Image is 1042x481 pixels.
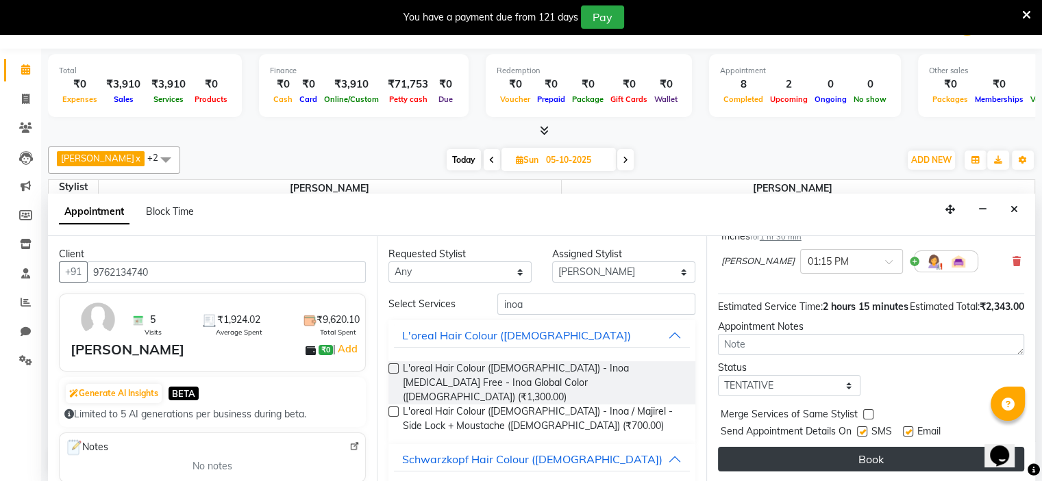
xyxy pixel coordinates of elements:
[720,94,767,104] span: Completed
[402,451,662,467] div: Schwarzkopf Hair Colour ([DEMOGRAPHIC_DATA])
[850,77,890,92] div: 0
[321,77,382,92] div: ₹3,910
[911,155,952,165] span: ADD NEW
[145,327,162,337] span: Visits
[61,153,134,164] span: [PERSON_NAME]
[542,150,610,170] input: 2025-10-05
[562,180,1025,197] span: [PERSON_NAME]
[296,94,321,104] span: Card
[150,313,156,327] span: 5
[569,77,607,92] div: ₹0
[317,313,360,327] span: ₹9,620.10
[388,247,532,261] div: Requested Stylist
[87,261,366,283] input: Search by Name/Mobile/Email/Code
[718,320,1024,334] div: Appointment Notes
[908,151,955,170] button: ADD NEW
[59,77,101,92] div: ₹0
[378,297,487,311] div: Select Services
[435,94,456,104] span: Due
[607,77,651,92] div: ₹0
[512,155,542,165] span: Sun
[447,149,481,170] span: Today
[147,152,169,163] span: +2
[146,77,191,92] div: ₹3,910
[333,341,360,357] span: |
[569,94,607,104] span: Package
[78,300,118,339] img: avatar
[270,94,296,104] span: Cash
[929,77,971,92] div: ₹0
[193,459,232,473] span: No notes
[64,407,360,421] div: Limited to 5 AI generations per business during beta.
[497,77,534,92] div: ₹0
[1004,199,1024,220] button: Close
[581,5,624,29] button: Pay
[534,77,569,92] div: ₹0
[216,327,262,337] span: Average Spent
[721,255,795,268] span: [PERSON_NAME]
[59,261,88,283] button: +91
[403,361,684,404] span: L'oreal Hair Colour ([DEMOGRAPHIC_DATA]) - Inoa [MEDICAL_DATA] Free - Inoa Global Color ([DEMOGRA...
[718,300,823,313] span: Estimated Service Time:
[217,313,260,327] span: ₹1,924.02
[910,300,980,313] span: Estimated Total:
[319,345,333,356] span: ₹0
[66,384,162,403] button: Generate AI Insights
[394,323,689,348] button: L'oreal Hair Colour ([DEMOGRAPHIC_DATA])
[403,404,684,433] span: L'oreal Hair Colour ([DEMOGRAPHIC_DATA]) - Inoa / Majirel - Side Lock + Moustache ([DEMOGRAPHIC_D...
[651,94,681,104] span: Wallet
[718,447,1024,471] button: Book
[552,247,695,261] div: Assigned Stylist
[49,180,98,194] div: Stylist
[191,77,231,92] div: ₹0
[984,426,1028,467] iframe: chat widget
[720,77,767,92] div: 8
[59,65,231,77] div: Total
[607,94,651,104] span: Gift Cards
[191,94,231,104] span: Products
[929,94,971,104] span: Packages
[270,65,458,77] div: Finance
[321,94,382,104] span: Online/Custom
[382,77,434,92] div: ₹71,753
[296,77,321,92] div: ₹0
[59,247,366,261] div: Client
[110,94,137,104] span: Sales
[718,361,861,375] div: Status
[150,94,187,104] span: Services
[59,200,129,224] span: Appointment
[434,77,458,92] div: ₹0
[767,94,811,104] span: Upcoming
[980,300,1024,313] span: ₹2,343.00
[823,300,908,313] span: 2 hours 15 minutes
[950,253,967,270] img: Interior.png
[402,327,631,343] div: L'oreal Hair Colour ([DEMOGRAPHIC_DATA])
[270,77,296,92] div: ₹0
[721,407,858,424] span: Merge Services of Same Stylist
[497,94,534,104] span: Voucher
[917,424,941,441] span: Email
[721,424,852,441] span: Send Appointment Details On
[59,94,101,104] span: Expenses
[497,294,695,315] input: Search by service name
[767,77,811,92] div: 2
[320,327,356,337] span: Total Spent
[394,447,689,471] button: Schwarzkopf Hair Colour ([DEMOGRAPHIC_DATA])
[760,232,802,242] span: 1 hr 30 min
[971,94,1027,104] span: Memberships
[750,232,802,242] small: for
[850,94,890,104] span: No show
[971,77,1027,92] div: ₹0
[811,77,850,92] div: 0
[386,94,431,104] span: Petty cash
[71,339,184,360] div: [PERSON_NAME]
[871,424,892,441] span: SMS
[169,387,199,400] span: BETA
[65,439,108,456] span: Notes
[146,205,194,218] span: Block Time
[720,65,890,77] div: Appointment
[101,77,146,92] div: ₹3,910
[404,10,578,25] div: You have a payment due from 121 days
[534,94,569,104] span: Prepaid
[811,94,850,104] span: Ongoing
